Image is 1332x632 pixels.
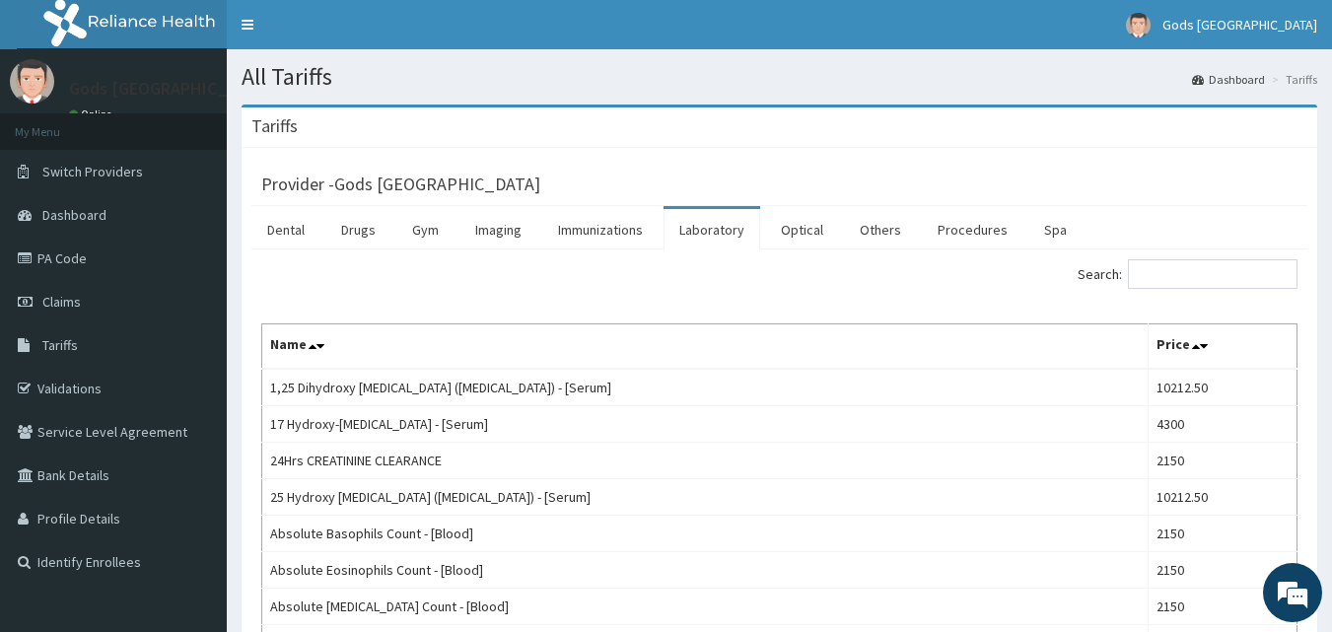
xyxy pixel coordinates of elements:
a: Procedures [922,209,1023,250]
a: Imaging [459,209,537,250]
td: Absolute Basophils Count - [Blood] [262,516,1149,552]
td: 10212.50 [1148,369,1297,406]
a: Gym [396,209,455,250]
span: Switch Providers [42,163,143,180]
span: Gods [GEOGRAPHIC_DATA] [1162,16,1317,34]
td: Absolute [MEDICAL_DATA] Count - [Blood] [262,589,1149,625]
a: Dental [251,209,320,250]
span: Tariffs [42,336,78,354]
td: 17 Hydroxy-[MEDICAL_DATA] - [Serum] [262,406,1149,443]
td: 2150 [1148,443,1297,479]
td: 10212.50 [1148,479,1297,516]
a: Others [844,209,917,250]
a: Spa [1028,209,1083,250]
td: Absolute Eosinophils Count - [Blood] [262,552,1149,589]
td: 1,25 Dihydroxy [MEDICAL_DATA] ([MEDICAL_DATA]) - [Serum] [262,369,1149,406]
li: Tariffs [1267,71,1317,88]
td: 25 Hydroxy [MEDICAL_DATA] ([MEDICAL_DATA]) - [Serum] [262,479,1149,516]
h3: Tariffs [251,117,298,135]
a: Laboratory [664,209,760,250]
td: 4300 [1148,406,1297,443]
img: User Image [1126,13,1151,37]
td: 2150 [1148,516,1297,552]
th: Name [262,324,1149,370]
a: Immunizations [542,209,659,250]
label: Search: [1078,259,1297,289]
td: 2150 [1148,589,1297,625]
img: User Image [10,59,54,104]
span: Claims [42,293,81,311]
input: Search: [1128,259,1297,289]
th: Price [1148,324,1297,370]
a: Optical [765,209,839,250]
td: 2150 [1148,552,1297,589]
a: Drugs [325,209,391,250]
td: 24Hrs CREATININE CLEARANCE [262,443,1149,479]
p: Gods [GEOGRAPHIC_DATA] [69,80,274,98]
a: Online [69,107,116,121]
a: Dashboard [1192,71,1265,88]
h1: All Tariffs [242,64,1317,90]
span: Dashboard [42,206,106,224]
h3: Provider - Gods [GEOGRAPHIC_DATA] [261,176,540,193]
